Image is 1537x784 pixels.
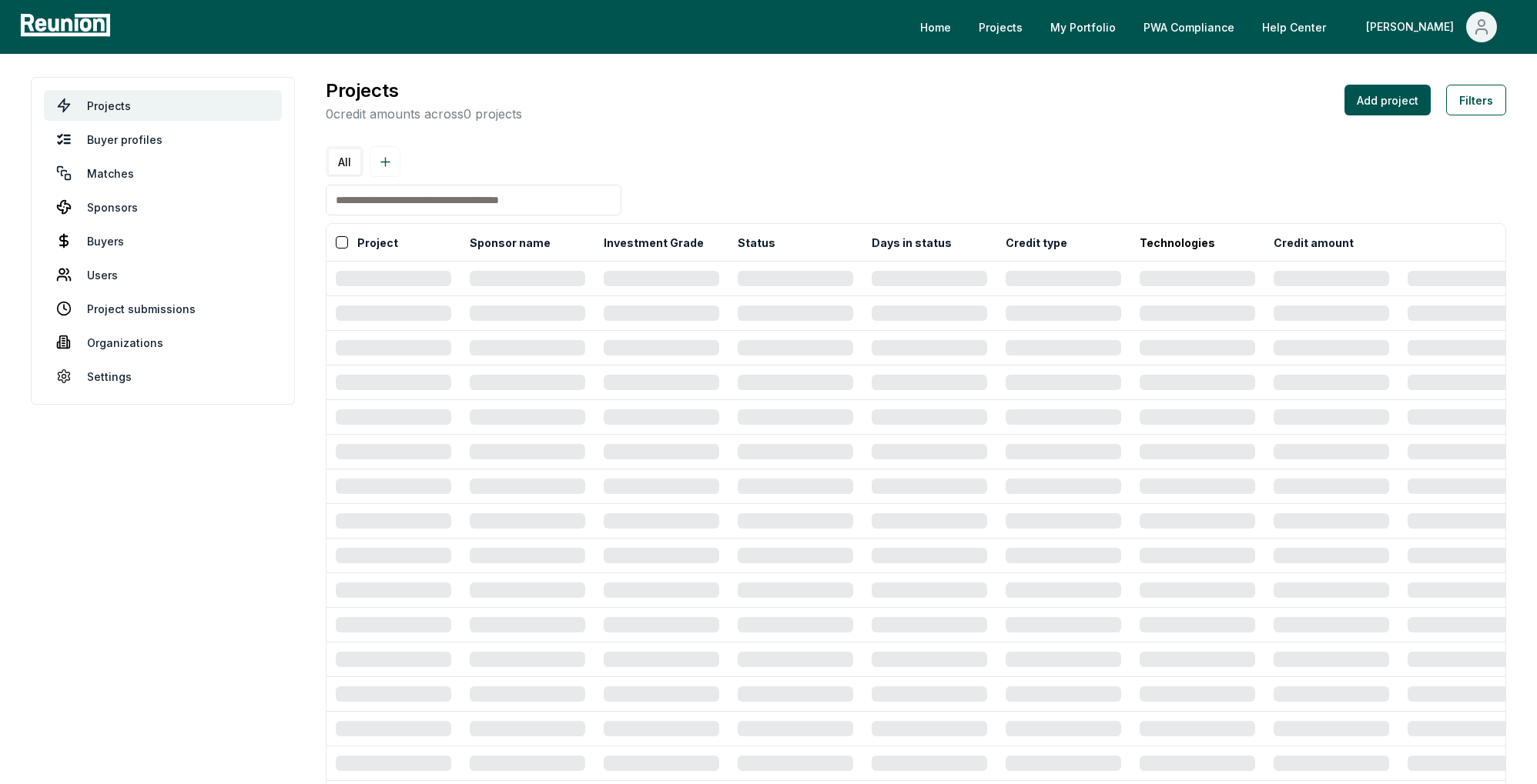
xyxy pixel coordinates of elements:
[44,259,282,290] a: Users
[467,227,554,258] button: Sponsor name
[44,327,282,358] a: Organizations
[1366,12,1460,42] div: [PERSON_NAME]
[44,361,282,392] a: Settings
[735,227,779,258] button: Status
[1038,12,1128,42] a: My Portfolio
[966,12,1035,42] a: Projects
[326,105,522,123] p: 0 credit amounts across 0 projects
[44,124,282,155] a: Buyer profiles
[908,12,1522,42] nav: Main
[1131,12,1247,42] a: PWA Compliance
[44,225,282,256] a: Buyers
[1354,12,1509,42] button: [PERSON_NAME]
[44,293,282,324] a: Project submissions
[44,158,282,188] a: Matches
[1003,227,1070,258] button: Credit type
[601,227,707,258] button: Investment Grade
[908,12,963,42] a: Home
[1250,12,1338,42] a: Help Center
[1344,85,1431,115] button: Add project
[1271,227,1357,258] button: Credit amount
[44,90,282,121] a: Projects
[354,227,401,258] button: Project
[329,149,360,175] button: All
[326,77,522,105] h3: Projects
[1446,85,1506,115] button: Filters
[44,192,282,222] a: Sponsors
[869,227,955,258] button: Days in status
